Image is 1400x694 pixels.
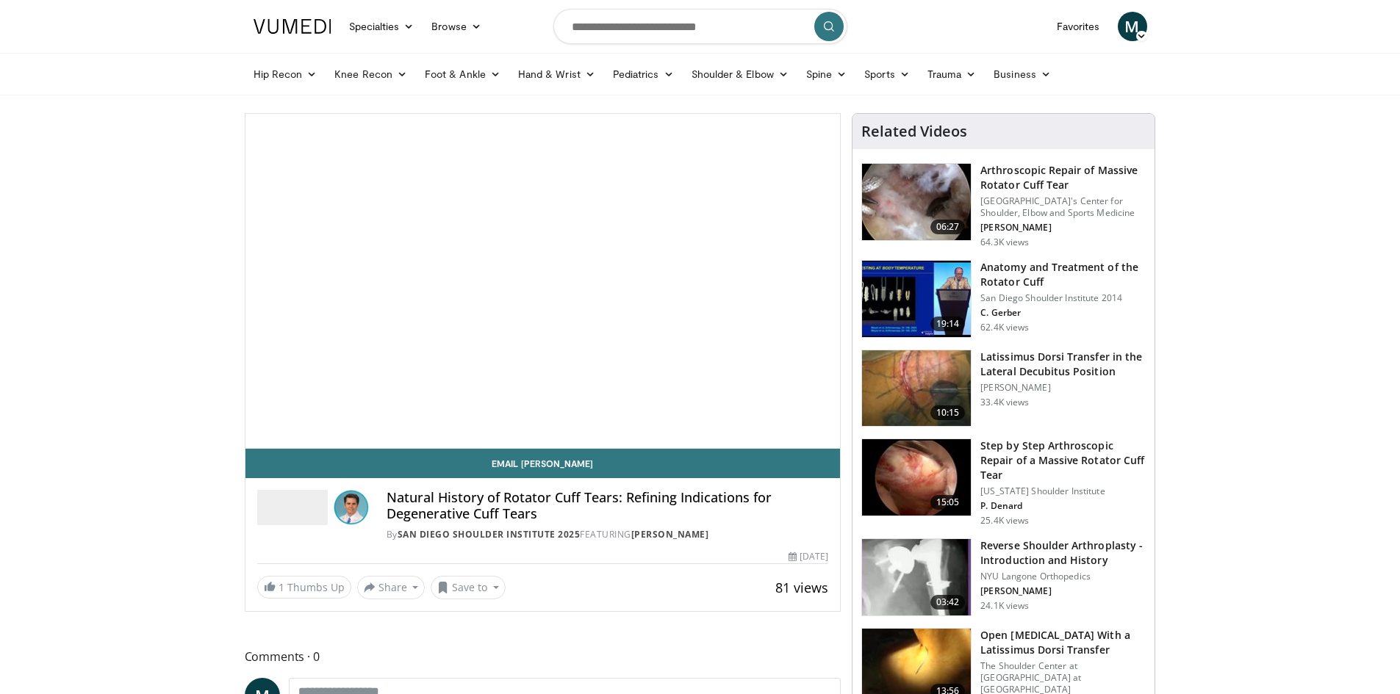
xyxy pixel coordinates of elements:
h3: Reverse Shoulder Arthroplasty - Introduction and History [980,538,1146,568]
a: Hip Recon [245,59,326,89]
button: Save to [431,576,506,599]
h4: Related Videos [861,123,967,140]
p: NYU Langone Orthopedics [980,571,1146,582]
p: [PERSON_NAME] [980,585,1146,597]
p: P. Denard [980,500,1146,512]
a: San Diego Shoulder Institute 2025 [398,528,581,541]
span: 81 views [775,579,828,596]
a: 06:27 Arthroscopic Repair of Massive Rotator Cuff Tear [GEOGRAPHIC_DATA]'s Center for Shoulder, E... [861,163,1146,248]
a: Sports [855,59,919,89]
span: Comments 0 [245,647,841,666]
a: 15:05 Step by Step Arthroscopic Repair of a Massive Rotator Cuff Tear [US_STATE] Shoulder Institu... [861,438,1146,527]
p: 62.4K views [980,322,1029,333]
span: 06:27 [930,220,966,234]
span: 03:42 [930,595,966,610]
span: 1 [279,580,284,594]
a: Shoulder & Elbow [683,59,797,89]
p: C. Gerber [980,307,1146,319]
img: 7cd5bdb9-3b5e-40f2-a8f4-702d57719c06.150x105_q85_crop-smart_upscale.jpg [862,439,971,516]
h3: Open [MEDICAL_DATA] With a Latissimus Dorsi Transfer [980,628,1146,657]
a: Foot & Ankle [416,59,509,89]
a: Specialties [340,12,423,41]
a: 1 Thumbs Up [257,576,351,599]
a: Spine [797,59,855,89]
a: Knee Recon [326,59,416,89]
input: Search topics, interventions [553,9,847,44]
h3: Anatomy and Treatment of the Rotator Cuff [980,260,1146,289]
button: Share [357,576,426,599]
span: 19:14 [930,317,966,331]
span: 15:05 [930,495,966,510]
h4: Natural History of Rotator Cuff Tears: Refining Indications for Degenerative Cuff Tears [387,490,829,521]
div: By FEATURING [387,528,829,541]
img: 38501_0000_3.png.150x105_q85_crop-smart_upscale.jpg [862,350,971,427]
p: San Diego Shoulder Institute 2014 [980,292,1146,304]
a: [PERSON_NAME] [631,528,709,541]
a: Business [985,59,1060,89]
a: 10:15 Latissimus Dorsi Transfer in the Lateral Decubitus Position [PERSON_NAME] 33.4K views [861,350,1146,427]
img: San Diego Shoulder Institute 2025 [257,490,328,525]
img: VuMedi Logo [254,19,331,34]
a: M [1118,12,1147,41]
video-js: Video Player [245,114,841,449]
p: 33.4K views [980,397,1029,408]
p: 24.1K views [980,600,1029,612]
p: 64.3K views [980,236,1029,248]
a: Hand & Wrist [509,59,604,89]
p: [US_STATE] Shoulder Institute [980,485,1146,497]
p: [PERSON_NAME] [980,222,1146,234]
img: Avatar [334,490,369,525]
p: 25.4K views [980,515,1029,527]
h3: Step by Step Arthroscopic Repair of a Massive Rotator Cuff Tear [980,438,1146,482]
a: Trauma [919,59,986,89]
p: [PERSON_NAME] [980,382,1146,394]
span: 10:15 [930,405,966,420]
p: [GEOGRAPHIC_DATA]'s Center for Shoulder, Elbow and Sports Medicine [980,195,1146,219]
img: 58008271-3059-4eea-87a5-8726eb53a503.150x105_q85_crop-smart_upscale.jpg [862,261,971,337]
a: 19:14 Anatomy and Treatment of the Rotator Cuff San Diego Shoulder Institute 2014 C. Gerber 62.4K... [861,260,1146,338]
a: Favorites [1048,12,1109,41]
h3: Latissimus Dorsi Transfer in the Lateral Decubitus Position [980,350,1146,379]
a: 03:42 Reverse Shoulder Arthroplasty - Introduction and History NYU Langone Orthopedics [PERSON_NA... [861,538,1146,616]
img: 281021_0002_1.png.150x105_q85_crop-smart_upscale.jpg [862,164,971,240]
a: Pediatrics [604,59,683,89]
a: Browse [423,12,490,41]
h3: Arthroscopic Repair of Massive Rotator Cuff Tear [980,163,1146,192]
div: [DATE] [789,550,828,563]
a: Email [PERSON_NAME] [245,449,841,478]
img: zucker_4.png.150x105_q85_crop-smart_upscale.jpg [862,539,971,615]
